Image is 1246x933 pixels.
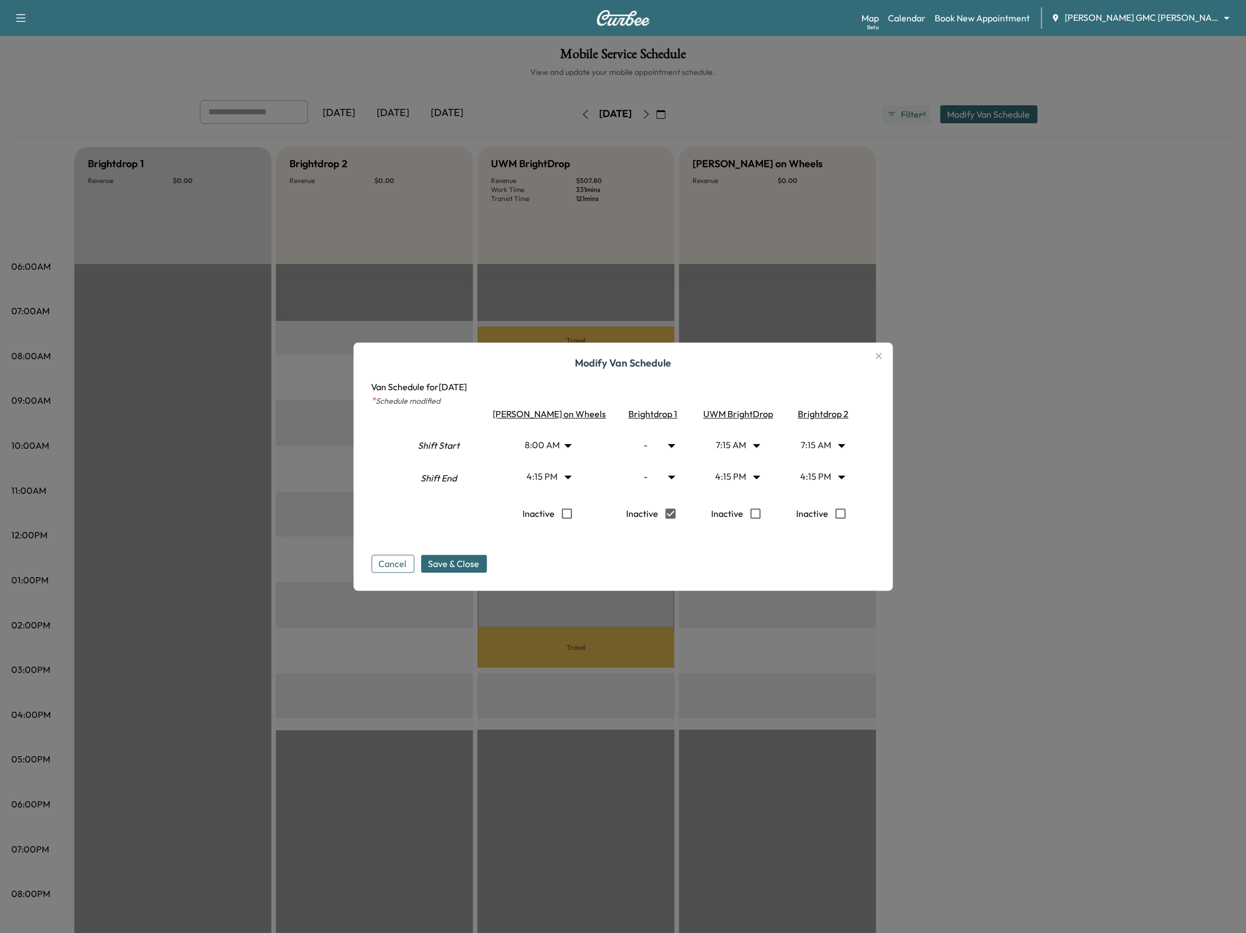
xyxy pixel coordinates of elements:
div: UWM BrightDrop [696,407,776,421]
div: 4:15 PM [702,461,770,493]
img: Curbee Logo [596,10,650,26]
a: Calendar [888,11,926,25]
div: - [617,430,685,461]
span: Save & Close [428,557,480,570]
p: Inactive [712,502,744,525]
div: 4:15 PM [513,461,581,493]
button: Cancel [372,555,414,573]
p: Inactive [627,502,659,525]
div: Shift Start [399,431,480,465]
div: Shift End [399,467,480,501]
p: Inactive [797,502,829,525]
button: Save & Close [421,555,487,573]
div: Brightdrop 2 [781,407,861,421]
a: MapBeta [861,11,879,25]
div: 7:15 AM [787,430,855,461]
p: Inactive [523,502,555,525]
div: Beta [867,23,879,32]
span: [PERSON_NAME] GMC [PERSON_NAME] [1065,11,1219,24]
a: Book New Appointment [935,11,1030,25]
div: Brightdrop 1 [611,407,691,421]
div: - [617,461,685,493]
div: 8:00 AM [513,430,581,461]
div: [PERSON_NAME] on Wheels [489,407,606,421]
div: 4:15 PM [787,461,855,493]
div: 7:15 AM [702,430,770,461]
p: Schedule modified [372,394,875,407]
h1: Modify Van Schedule [372,355,875,380]
p: Van Schedule for [DATE] [372,380,875,394]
